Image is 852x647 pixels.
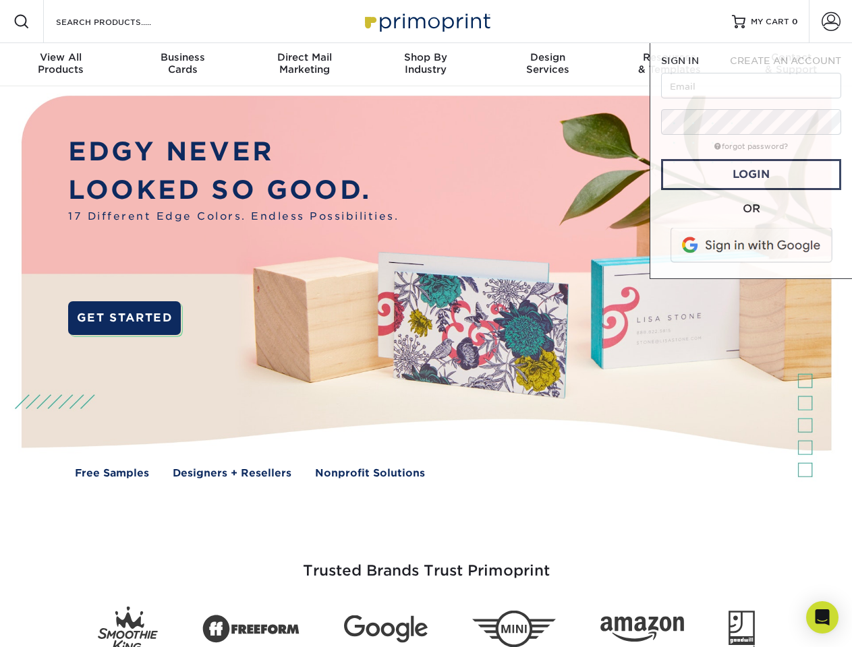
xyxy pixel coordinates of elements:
[68,171,399,210] p: LOOKED SO GOOD.
[661,73,841,98] input: Email
[487,51,608,63] span: Design
[68,209,399,224] span: 17 Different Edge Colors. Endless Possibilities.
[661,201,841,217] div: OR
[365,51,486,75] div: Industry
[244,43,365,86] a: Direct MailMarketing
[32,530,821,596] h3: Trusted Brands Trust Primoprint
[365,51,486,63] span: Shop By
[75,466,149,481] a: Free Samples
[365,43,486,86] a: Shop ByIndustry
[730,55,841,66] span: CREATE AN ACCOUNT
[68,133,399,171] p: EDGY NEVER
[661,55,699,66] span: SIGN IN
[729,611,755,647] img: Goodwill
[806,601,839,634] div: Open Intercom Messenger
[714,142,788,151] a: forgot password?
[487,43,608,86] a: DesignServices
[173,466,291,481] a: Designers + Resellers
[55,13,186,30] input: SEARCH PRODUCTS.....
[359,7,494,36] img: Primoprint
[68,301,181,335] a: GET STARTED
[315,466,425,481] a: Nonprofit Solutions
[121,51,243,63] span: Business
[244,51,365,75] div: Marketing
[608,43,730,86] a: Resources& Templates
[661,159,841,190] a: Login
[121,43,243,86] a: BusinessCards
[608,51,730,75] div: & Templates
[792,17,798,26] span: 0
[344,615,428,643] img: Google
[487,51,608,75] div: Services
[121,51,243,75] div: Cards
[608,51,730,63] span: Resources
[600,617,684,642] img: Amazon
[244,51,365,63] span: Direct Mail
[751,16,789,28] span: MY CART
